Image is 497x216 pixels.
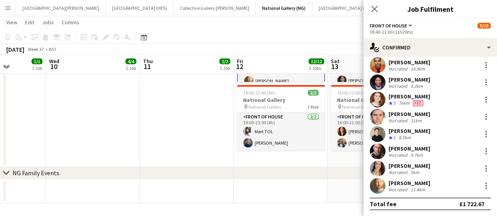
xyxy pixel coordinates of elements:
[393,134,396,140] span: 2
[389,180,430,187] div: [PERSON_NAME]
[389,83,409,89] div: Not rated
[62,19,79,26] span: Comms
[389,93,430,100] div: [PERSON_NAME]
[330,62,339,71] span: 13
[331,96,419,103] h3: National Gallery
[219,58,230,64] span: 2/2
[220,65,230,71] div: 1 Job
[59,17,83,27] a: Comms
[236,62,243,71] span: 12
[389,111,430,118] div: [PERSON_NAME]
[409,66,427,72] div: 10.9km
[16,0,106,16] button: [GEOGRAPHIC_DATA][PERSON_NAME]
[459,200,484,208] div: £1 722.67
[413,100,423,106] span: Fee
[331,113,419,151] app-card-role: Front of House2/216:00-21:00 (5h)[PERSON_NAME][PERSON_NAME]
[25,19,34,26] span: Edit
[125,58,136,64] span: 4/4
[389,162,430,169] div: [PERSON_NAME]
[411,100,425,107] div: Crew has different fees then in role
[409,169,421,175] div: 5km
[307,104,319,110] span: 1 Role
[389,59,430,66] div: [PERSON_NAME]
[389,152,409,158] div: Not rated
[389,187,409,192] div: Not rated
[308,90,319,96] span: 2/2
[31,58,42,64] span: 1/1
[363,38,497,57] div: Confirmed
[22,17,37,27] a: Edit
[370,29,491,35] div: 09:40-21:00 (11h20m)
[389,66,409,72] div: Not rated
[389,169,409,175] div: Not rated
[308,58,324,64] span: 12/12
[331,85,419,151] app-job-card: 16:00-21:00 (5h)2/2National Gallery National Gallery1 RoleFront of House2/216:00-21:00 (5h)[PERSO...
[3,17,20,27] a: View
[370,23,413,29] button: Front of House
[237,58,243,65] span: Fri
[248,104,281,110] span: National Gallery
[48,62,59,71] span: 10
[337,90,369,96] span: 16:00-21:00 (5h)
[409,83,424,89] div: 9.2km
[237,85,325,151] app-job-card: 19:00-23:00 (4h)2/2National Gallery National Gallery1 RoleFront of House2/219:00-23:00 (4h)Mert T...
[363,4,497,14] h3: Job Fulfilment
[409,152,424,158] div: 9.7km
[6,45,24,53] div: [DATE]
[397,134,413,141] div: 8.5km
[342,104,375,110] span: National Gallery
[32,65,42,71] div: 1 Job
[126,65,136,71] div: 1 Job
[256,0,312,16] button: National Gallery (NG)
[370,200,396,208] div: Total fee
[393,100,396,106] span: 5
[39,17,57,27] a: Jobs
[42,19,54,26] span: Jobs
[237,113,325,151] app-card-role: Front of House2/219:00-23:00 (4h)Mert TOL[PERSON_NAME]
[243,90,275,96] span: 19:00-23:00 (4h)
[370,23,407,29] span: Front of House
[142,62,153,71] span: 11
[312,0,416,16] button: [GEOGRAPHIC_DATA] ([GEOGRAPHIC_DATA])
[331,58,339,65] span: Sat
[309,65,324,71] div: 2 Jobs
[389,127,430,134] div: [PERSON_NAME]
[13,169,59,177] div: NG Family Events
[397,100,411,107] div: 76km
[237,96,325,103] h3: National Gallery
[389,145,430,152] div: [PERSON_NAME]
[389,76,430,83] div: [PERSON_NAME]
[49,58,59,65] span: Wed
[26,46,46,52] span: Week 37
[409,187,427,192] div: 11.4km
[174,0,256,16] button: Collective Gallery [PERSON_NAME]
[409,118,423,123] div: 11km
[389,118,409,123] div: Not rated
[143,58,153,65] span: Thu
[106,0,174,16] button: [GEOGRAPHIC_DATA] (HES)
[6,19,17,26] span: View
[49,46,57,52] div: BST
[477,23,491,29] span: 9/10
